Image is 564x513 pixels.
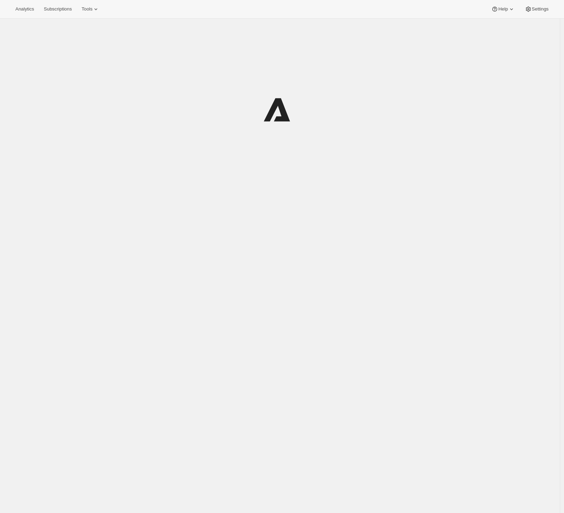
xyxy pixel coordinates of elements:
button: Tools [77,4,104,14]
button: Subscriptions [40,4,76,14]
button: Help [487,4,519,14]
span: Settings [532,6,549,12]
span: Tools [82,6,92,12]
span: Analytics [15,6,34,12]
button: Analytics [11,4,38,14]
span: Help [498,6,508,12]
button: Settings [521,4,553,14]
span: Subscriptions [44,6,72,12]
